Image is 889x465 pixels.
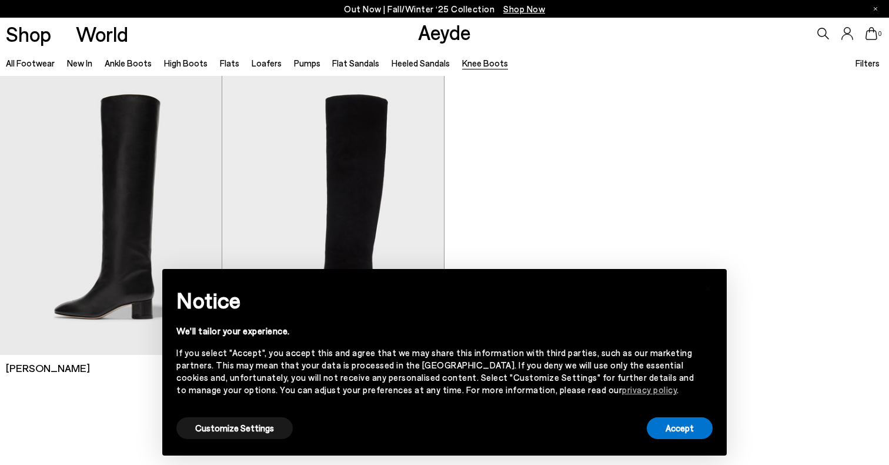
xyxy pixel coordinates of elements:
button: Close this notice [694,273,722,301]
button: Accept [647,417,713,439]
div: We'll tailor your experience. [176,325,694,337]
h2: Notice [176,285,694,315]
a: privacy policy [622,384,677,395]
button: Customize Settings [176,417,293,439]
span: × [704,278,712,295]
div: If you select "Accept", you accept this and agree that we may share this information with third p... [176,347,694,396]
